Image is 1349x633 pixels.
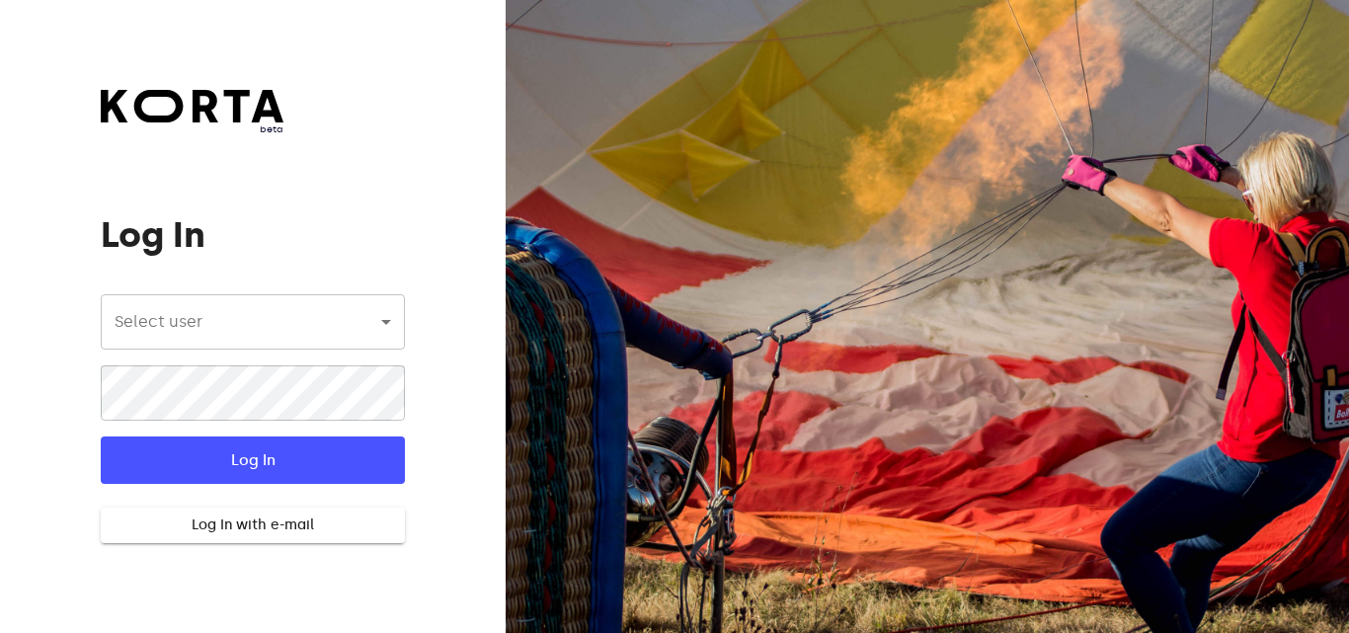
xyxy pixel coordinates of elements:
[101,508,404,544] button: Log In with e-mail
[101,436,404,484] button: Log In
[101,215,404,255] h1: Log In
[101,90,283,136] a: beta
[101,90,283,122] img: Korta
[101,122,283,136] span: beta
[101,294,404,350] div: ​
[117,514,388,538] span: Log In with e-mail
[132,447,372,473] span: Log In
